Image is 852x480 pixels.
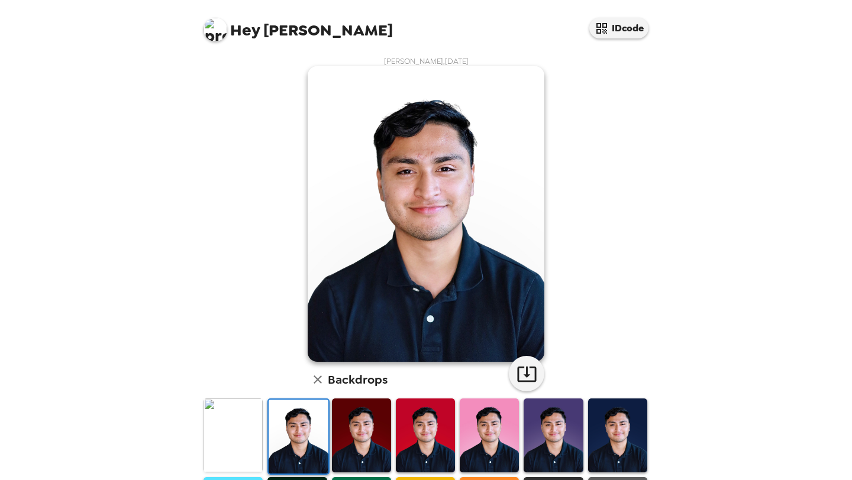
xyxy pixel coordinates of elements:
img: user [308,66,544,362]
span: [PERSON_NAME] , [DATE] [384,56,469,66]
button: IDcode [589,18,648,38]
span: [PERSON_NAME] [204,12,393,38]
img: Original [204,398,263,472]
span: Hey [230,20,260,41]
img: profile pic [204,18,227,41]
h6: Backdrops [328,370,388,389]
